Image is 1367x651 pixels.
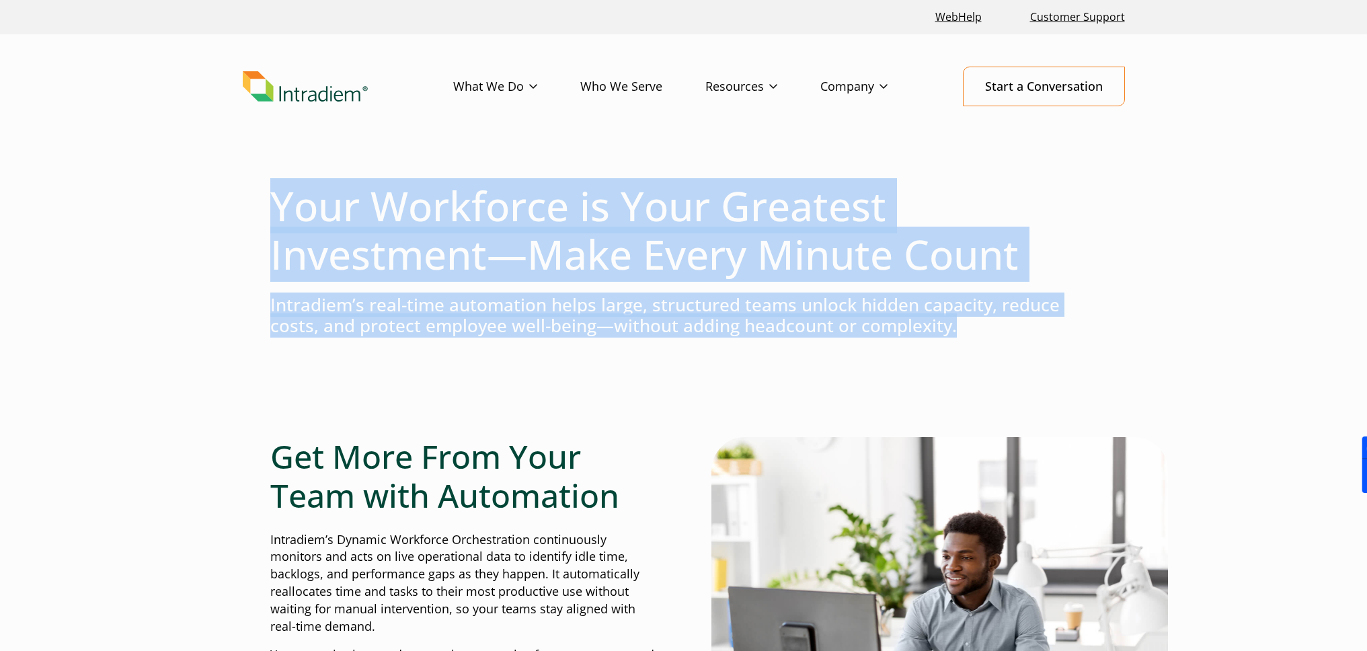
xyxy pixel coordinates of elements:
a: Resources [705,67,820,106]
a: Company [820,67,931,106]
a: Link opens in a new window [930,3,987,32]
a: Link to homepage of Intradiem [243,71,453,102]
img: Intradiem [243,71,368,102]
h1: Your Workforce is Your Greatest Investment—Make Every Minute Count [270,182,1097,278]
a: What We Do [453,67,580,106]
h2: Get More From Your Team with Automation [270,437,656,514]
a: Customer Support [1025,3,1130,32]
h4: Intradiem’s real-time automation helps large, structured teams unlock hidden capacity, reduce cos... [270,295,1097,336]
a: Start a Conversation [963,67,1125,106]
p: Intradiem’s Dynamic Workforce Orchestration continuously monitors and acts on live operational da... [270,531,656,636]
a: Who We Serve [580,67,705,106]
